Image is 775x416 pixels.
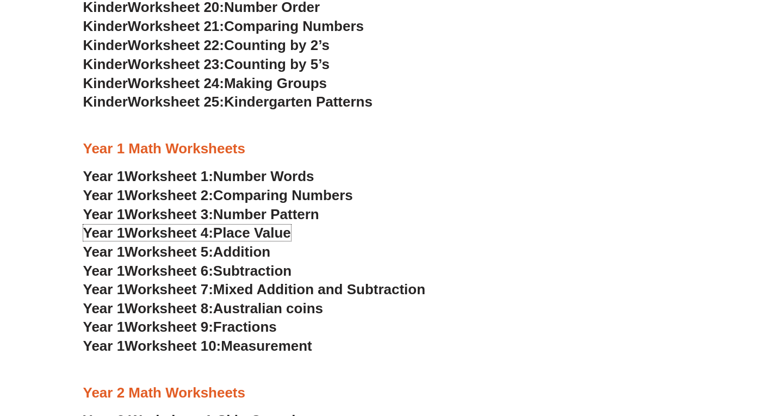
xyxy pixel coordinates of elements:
[213,319,277,335] span: Fractions
[125,225,213,241] span: Worksheet 4:
[83,56,128,72] span: Kinder
[213,225,291,241] span: Place Value
[213,187,353,203] span: Comparing Numbers
[83,244,271,260] a: Year 1Worksheet 5:Addition
[213,168,314,184] span: Number Words
[83,338,312,354] a: Year 1Worksheet 10:Measurement
[213,300,323,316] span: Australian coins
[83,206,319,222] a: Year 1Worksheet 3:Number Pattern
[83,94,128,110] span: Kinder
[125,300,213,316] span: Worksheet 8:
[128,94,224,110] span: Worksheet 25:
[83,140,692,158] h3: Year 1 Math Worksheets
[594,293,775,416] iframe: Chat Widget
[125,338,221,354] span: Worksheet 10:
[213,281,425,297] span: Mixed Addition and Subtraction
[83,168,314,184] a: Year 1Worksheet 1:Number Words
[83,300,323,316] a: Year 1Worksheet 8:Australian coins
[83,384,692,402] h3: Year 2 Math Worksheets
[83,319,277,335] a: Year 1Worksheet 9:Fractions
[128,37,224,53] span: Worksheet 22:
[224,56,330,72] span: Counting by 5’s
[128,56,224,72] span: Worksheet 23:
[125,244,213,260] span: Worksheet 5:
[83,281,426,297] a: Year 1Worksheet 7:Mixed Addition and Subtraction
[125,319,213,335] span: Worksheet 9:
[125,263,213,279] span: Worksheet 6:
[83,263,292,279] a: Year 1Worksheet 6:Subtraction
[128,18,224,34] span: Worksheet 21:
[213,244,270,260] span: Addition
[83,18,128,34] span: Kinder
[83,37,128,53] span: Kinder
[213,206,319,222] span: Number Pattern
[125,281,213,297] span: Worksheet 7:
[224,37,330,53] span: Counting by 2’s
[83,225,291,241] a: Year 1Worksheet 4:Place Value
[213,263,292,279] span: Subtraction
[224,75,327,91] span: Making Groups
[83,75,128,91] span: Kinder
[125,168,213,184] span: Worksheet 1:
[125,187,213,203] span: Worksheet 2:
[125,206,213,222] span: Worksheet 3:
[221,338,312,354] span: Measurement
[128,75,224,91] span: Worksheet 24:
[83,187,353,203] a: Year 1Worksheet 2:Comparing Numbers
[224,94,373,110] span: Kindergarten Patterns
[224,18,364,34] span: Comparing Numbers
